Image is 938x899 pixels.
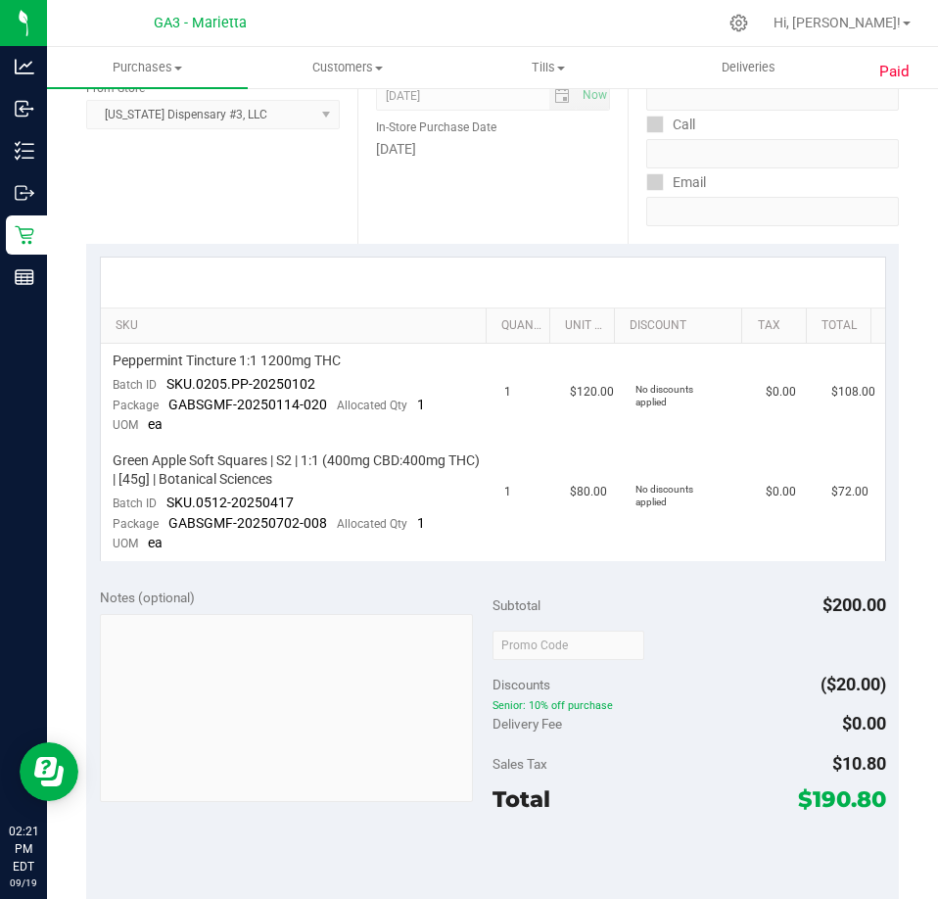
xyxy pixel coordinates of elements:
[113,378,157,392] span: Batch ID
[448,47,649,88] a: Tills
[337,399,407,412] span: Allocated Qty
[504,383,511,402] span: 1
[100,590,195,605] span: Notes (optional)
[154,15,247,31] span: GA3 - Marietta
[831,383,875,402] span: $108.00
[15,183,34,203] inline-svg: Outbound
[168,515,327,531] span: GABSGMF-20250702-008
[47,59,248,76] span: Purchases
[630,318,734,334] a: Discount
[565,318,606,334] a: Unit Price
[570,383,614,402] span: $120.00
[166,376,315,392] span: SKU.0205.PP-20250102
[646,111,695,139] label: Call
[248,47,448,88] a: Customers
[47,47,248,88] a: Purchases
[832,753,886,774] span: $10.80
[879,61,910,83] span: Paid
[570,483,607,501] span: $80.00
[9,875,38,890] p: 09/19
[695,59,802,76] span: Deliveries
[774,15,901,30] span: Hi, [PERSON_NAME]!
[9,823,38,875] p: 02:21 PM EDT
[116,318,478,334] a: SKU
[15,225,34,245] inline-svg: Retail
[758,318,799,334] a: Tax
[417,515,425,531] span: 1
[113,497,157,510] span: Batch ID
[766,383,796,402] span: $0.00
[798,785,886,813] span: $190.80
[842,713,886,733] span: $0.00
[166,495,294,510] span: SKU.0512-20250417
[376,139,611,160] div: [DATE]
[648,47,849,88] a: Deliveries
[15,57,34,76] inline-svg: Analytics
[449,59,648,76] span: Tills
[501,318,542,334] a: Quantity
[113,451,482,489] span: Green Apple Soft Squares | S2 | 1:1 (400mg CBD:400mg THC) | [45g] | Botanical Sciences
[821,674,886,694] span: ($20.00)
[337,517,407,531] span: Allocated Qty
[417,397,425,412] span: 1
[646,168,706,197] label: Email
[20,742,78,801] iframe: Resource center
[148,535,163,550] span: ea
[168,397,327,412] span: GABSGMF-20250114-020
[15,141,34,161] inline-svg: Inventory
[492,785,550,813] span: Total
[148,416,163,432] span: ea
[504,483,511,501] span: 1
[113,352,341,370] span: Peppermint Tincture 1:1 1200mg THC
[492,631,644,660] input: Promo Code
[822,594,886,615] span: $200.00
[492,756,547,772] span: Sales Tax
[646,139,899,168] input: Format: (999) 999-9999
[727,14,751,32] div: Manage settings
[635,484,693,507] span: No discounts applied
[766,483,796,501] span: $0.00
[492,699,886,713] span: Senior: 10% off purchase
[646,81,899,111] input: Format: (999) 999-9999
[492,667,550,702] span: Discounts
[15,267,34,287] inline-svg: Reports
[831,483,868,501] span: $72.00
[376,118,496,136] label: In-Store Purchase Date
[113,537,138,550] span: UOM
[113,399,159,412] span: Package
[113,418,138,432] span: UOM
[492,716,562,732] span: Delivery Fee
[249,59,447,76] span: Customers
[635,384,693,407] span: No discounts applied
[821,318,863,334] a: Total
[15,99,34,118] inline-svg: Inbound
[113,517,159,531] span: Package
[492,597,540,613] span: Subtotal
